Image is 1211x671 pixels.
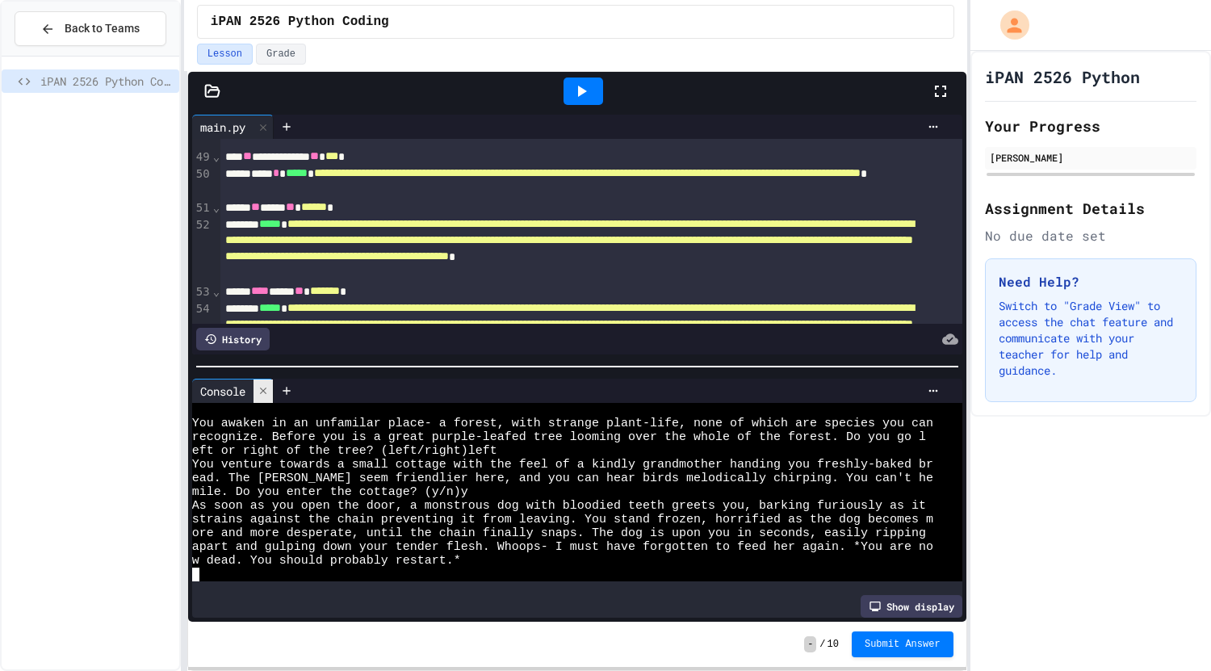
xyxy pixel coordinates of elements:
span: As soon as you open the door, a monstrous dog with bloodied teeth greets you, barking furiously a... [192,499,926,513]
div: No due date set [985,226,1196,245]
span: Fold line [212,201,220,214]
div: My Account [983,6,1033,44]
span: apart and gulping down your tender flesh. Whoops- I must have forgotten to feed her again. *You a... [192,540,933,554]
span: eft or right of the tree? (left/right)left [192,444,497,458]
div: Show display [861,595,962,618]
span: / [819,638,825,651]
div: 50 [192,166,212,200]
div: 49 [192,149,212,166]
h2: Assignment Details [985,197,1196,220]
p: Switch to "Grade View" to access the chat feature and communicate with your teacher for help and ... [999,298,1183,379]
div: [PERSON_NAME] [990,150,1192,165]
div: 52 [192,217,212,284]
h2: Your Progress [985,115,1196,137]
span: recognize. Before you is a great purple-leafed tree looming over the whole of the forest. Do you ... [192,430,926,444]
div: Console [192,383,254,400]
div: main.py [192,119,254,136]
span: strains against the chain preventing it from leaving. You stand frozen, horrified as the dog beco... [192,513,933,526]
div: Console [192,379,274,403]
span: Back to Teams [65,20,140,37]
span: Fold line [212,150,220,163]
span: mile. Do you enter the cottage? (y/n)y [192,485,468,499]
button: Submit Answer [852,631,953,657]
div: 54 [192,301,212,385]
button: Back to Teams [15,11,166,46]
button: Lesson [197,44,253,65]
span: Submit Answer [865,638,941,651]
span: iPAN 2526 Python Coding [211,12,389,31]
span: iPAN 2526 Python Coding [40,73,173,90]
span: Fold line [212,285,220,298]
button: Grade [256,44,306,65]
div: 51 [192,200,212,217]
span: - [804,636,816,652]
h3: Need Help? [999,272,1183,291]
div: 53 [192,284,212,301]
div: History [196,328,270,350]
div: main.py [192,115,274,139]
span: w dead. You should probably restart.* [192,554,461,568]
span: 10 [828,638,839,651]
span: ead. The [PERSON_NAME] seem friendlier here, and you can hear birds melodically chirping. You can... [192,472,991,485]
h1: iPAN 2526 Python [985,65,1140,88]
span: You venture towards a small cottage with the feel of a kindly grandmother handing you freshly-bak... [192,458,933,472]
span: ore and more desperate, until the chain finally snaps. The dog is upon you in seconds, easily rip... [192,526,926,540]
span: You awaken in an unfamilar place- a forest, with strange plant-life, none of which are species yo... [192,417,933,430]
